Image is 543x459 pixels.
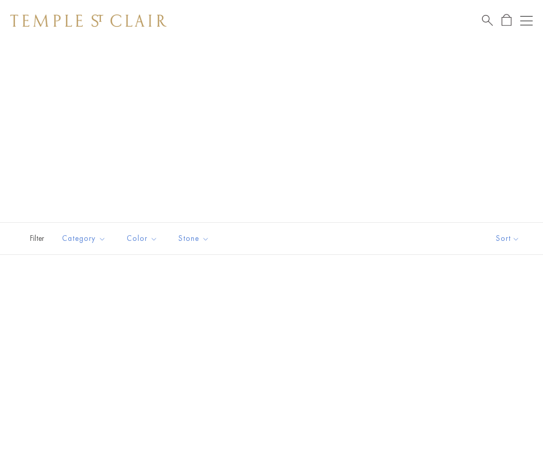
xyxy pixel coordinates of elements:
[171,227,217,250] button: Stone
[119,227,165,250] button: Color
[173,232,217,245] span: Stone
[57,232,114,245] span: Category
[520,14,533,27] button: Open navigation
[473,223,543,254] button: Show sort by
[122,232,165,245] span: Color
[482,14,493,27] a: Search
[54,227,114,250] button: Category
[10,14,167,27] img: Temple St. Clair
[502,14,511,27] a: Open Shopping Bag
